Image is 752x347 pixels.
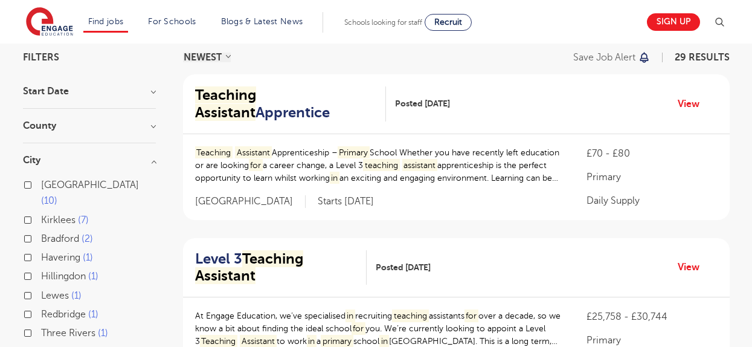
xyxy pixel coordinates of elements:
[363,159,400,172] mark: teaching
[195,250,358,285] h2: Level 3
[78,215,89,225] span: 7
[88,17,124,26] a: Find jobs
[88,309,98,320] span: 1
[41,252,80,263] span: Havering
[395,97,450,110] span: Posted [DATE]
[195,86,386,122] a: Teaching AssistantApprentice
[41,328,95,339] span: Three Rivers
[41,290,49,298] input: Lewes 1
[352,322,366,335] mark: for
[242,250,303,267] mark: Teaching
[195,146,233,159] mark: Teaching
[434,18,462,27] span: Recruit
[402,159,438,172] mark: assistant
[678,259,709,275] a: View
[23,155,156,165] h3: City
[148,17,196,26] a: For Schools
[195,250,367,285] a: Level 3Teaching Assistant
[573,53,635,62] p: Save job alert
[71,290,82,301] span: 1
[41,215,49,222] input: Kirklees 7
[345,310,356,322] mark: in
[23,53,59,62] span: Filters
[573,53,651,62] button: Save job alert
[344,18,422,27] span: Schools looking for staff
[41,252,49,260] input: Havering 1
[41,180,139,190] span: [GEOGRAPHIC_DATA]
[82,233,93,244] span: 2
[586,170,717,184] p: Primary
[647,13,700,31] a: Sign up
[249,159,263,172] mark: for
[678,96,709,112] a: View
[41,180,49,187] input: [GEOGRAPHIC_DATA] 10
[586,193,717,208] p: Daily Supply
[330,172,340,184] mark: in
[41,309,49,317] input: Redbridge 1
[195,146,563,184] p: Apprenticeship – School Whether you have recently left education or are looking a career change, ...
[392,310,429,322] mark: teaching
[195,86,376,122] h2: Apprentice
[41,271,86,282] span: Hillingdon
[88,271,98,282] span: 1
[675,52,730,63] span: 29 RESULTS
[41,215,76,225] span: Kirklees
[195,195,306,208] span: [GEOGRAPHIC_DATA]
[41,233,79,244] span: Bradford
[425,14,472,31] a: Recruit
[41,271,49,279] input: Hillingdon 1
[98,328,108,339] span: 1
[338,146,370,159] mark: Primary
[195,104,255,121] mark: Assistant
[41,328,49,336] input: Three Rivers 1
[23,121,156,131] h3: County
[586,146,717,161] p: £70 - £80
[376,261,431,274] span: Posted [DATE]
[41,195,57,206] span: 10
[586,310,717,324] p: £25,758 - £30,744
[83,252,93,263] span: 1
[221,17,303,26] a: Blogs & Latest News
[235,146,272,159] mark: Assistant
[464,310,479,322] mark: for
[41,290,69,301] span: Lewes
[318,195,374,208] p: Starts [DATE]
[23,86,156,96] h3: Start Date
[195,86,256,103] mark: Teaching
[26,7,73,37] img: Engage Education
[41,309,86,320] span: Redbridge
[41,233,49,241] input: Bradford 2
[195,267,255,284] mark: Assistant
